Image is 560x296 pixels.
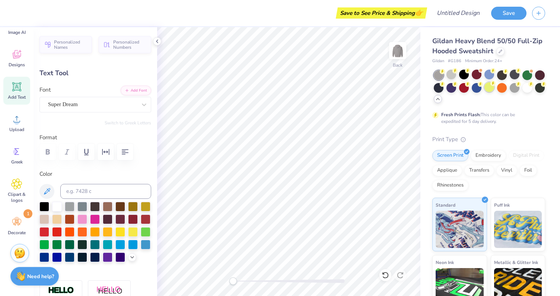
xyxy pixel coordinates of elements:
[431,6,486,20] input: Untitled Design
[496,165,517,176] div: Vinyl
[338,7,425,19] div: Save to See Price & Shipping
[436,258,454,266] span: Neon Ink
[48,286,74,295] img: Stroke
[448,58,461,64] span: # G186
[464,165,494,176] div: Transfers
[113,39,147,50] span: Personalized Numbers
[99,36,151,53] button: Personalized Numbers
[390,43,405,58] img: Back
[60,184,151,199] input: e.g. 7428 c
[8,29,26,35] span: Image AI
[519,165,537,176] div: Foil
[39,86,51,94] label: Font
[96,286,122,295] img: Shadow
[393,62,402,69] div: Back
[494,211,542,248] img: Puff Ink
[432,135,545,144] div: Print Type
[432,150,468,161] div: Screen Print
[415,8,423,17] span: 👉
[494,201,510,209] span: Puff Ink
[494,258,538,266] span: Metallic & Glitter Ink
[121,86,151,95] button: Add Font
[39,36,92,53] button: Personalized Names
[8,230,26,236] span: Decorate
[432,180,468,191] div: Rhinestones
[9,127,24,133] span: Upload
[432,165,462,176] div: Applique
[8,94,26,100] span: Add Text
[471,150,506,161] div: Embroidery
[436,201,455,209] span: Standard
[441,111,533,125] div: This color can be expedited for 5 day delivery.
[508,150,544,161] div: Digital Print
[4,191,29,203] span: Clipart & logos
[436,211,484,248] img: Standard
[27,273,54,280] strong: Need help?
[11,159,23,165] span: Greek
[491,7,526,20] button: Save
[105,120,151,126] button: Switch to Greek Letters
[465,58,502,64] span: Minimum Order: 24 +
[39,68,151,78] div: Text Tool
[54,39,87,50] span: Personalized Names
[39,170,151,178] label: Color
[229,277,237,285] div: Accessibility label
[9,62,25,68] span: Designs
[39,133,151,142] label: Format
[432,58,444,64] span: Gildan
[23,209,32,218] span: 1
[441,112,481,118] strong: Fresh Prints Flash:
[432,36,542,55] span: Gildan Heavy Blend 50/50 Full-Zip Hooded Sweatshirt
